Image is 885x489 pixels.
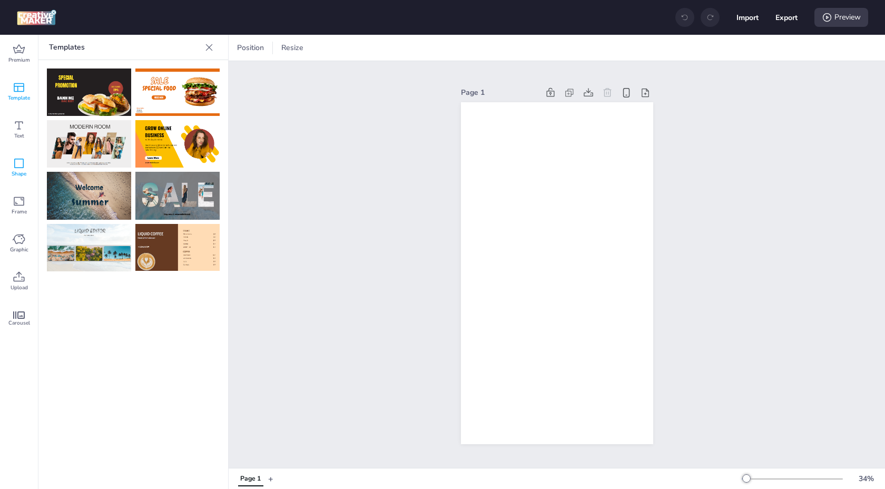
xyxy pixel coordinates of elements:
div: Page 1 [240,474,261,484]
img: wiC1eEj.png [47,172,131,219]
div: Tabs [233,470,268,488]
span: Frame [12,208,27,216]
div: Preview [814,8,868,27]
span: Carousel [8,319,30,327]
img: NXLE4hq.png [135,172,220,219]
img: zNDi6Os.png [47,69,131,116]
img: WX2aUtf.png [135,224,220,271]
button: + [268,470,273,488]
span: Upload [11,283,28,292]
img: 881XAHt.png [135,120,220,168]
span: Position [235,42,266,53]
div: 34 % [853,473,879,484]
img: logo Creative Maker [17,9,56,25]
span: Resize [279,42,306,53]
img: ypUE7hH.png [47,120,131,168]
div: Page 1 [461,87,539,98]
span: Text [14,132,24,140]
p: Templates [49,35,201,60]
button: Import [736,6,759,28]
span: Template [8,94,30,102]
span: Premium [8,56,30,64]
img: P4qF5We.png [47,224,131,271]
span: Shape [12,170,26,178]
span: Graphic [10,246,28,254]
img: RDvpeV0.png [135,69,220,116]
button: Export [775,6,798,28]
